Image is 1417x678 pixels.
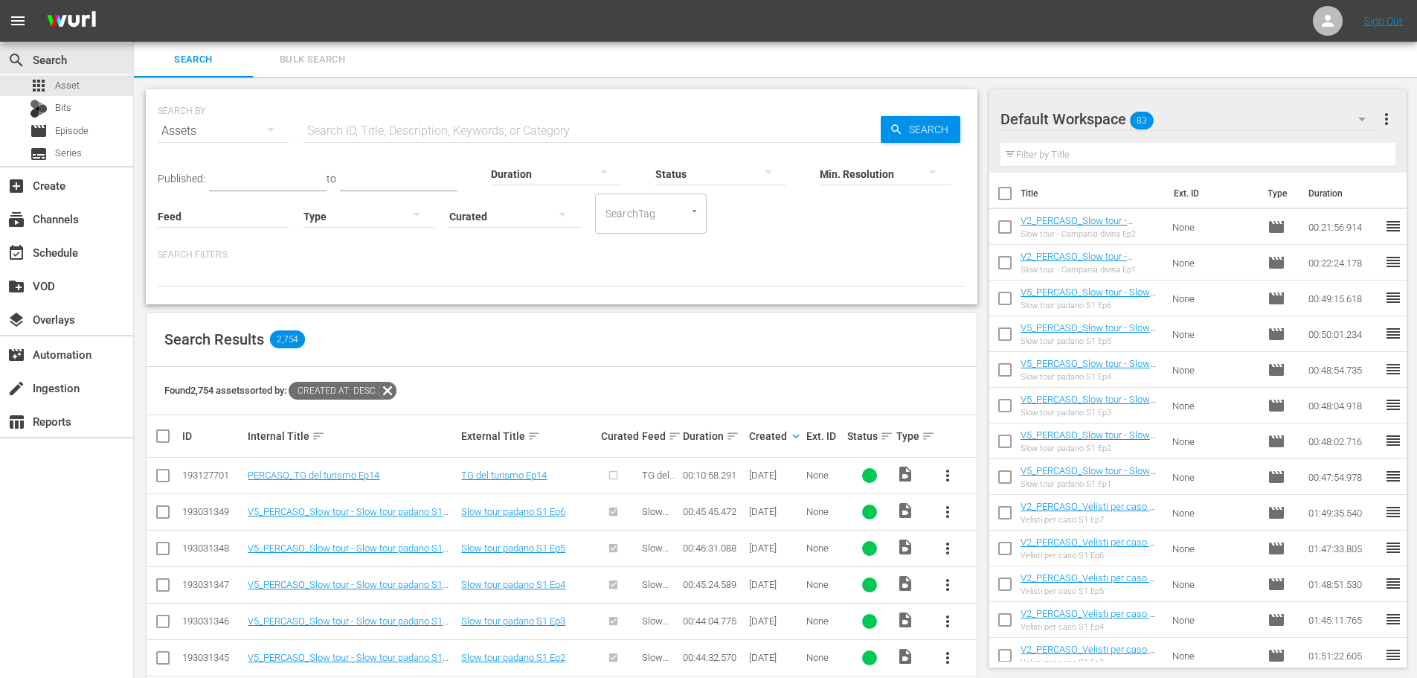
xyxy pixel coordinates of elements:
[461,615,565,627] a: Slow tour padano S1 Ep3
[248,652,449,674] a: V5_PERCASO_Slow tour - Slow tour padano S1 Ep2
[1021,608,1160,630] a: V2_PERCASO_Velisti per caso S1 Ep4
[1021,515,1161,525] div: Velisti per caso S1 Ep7
[1267,575,1285,593] span: Episode
[30,100,48,118] div: Bits
[1021,173,1165,214] th: Title
[683,615,744,627] div: 00:44:04.775
[1302,316,1384,352] td: 00:50:01.234
[1378,101,1395,137] button: more_vert
[143,51,244,68] span: Search
[601,430,637,442] div: Curated
[1302,245,1384,281] td: 00:22:24.178
[248,506,449,528] a: V5_PERCASO_Slow tour - Slow tour padano S1 Ep6
[1302,352,1384,388] td: 00:48:54.735
[806,579,843,590] div: None
[262,51,363,68] span: Bulk Search
[1021,229,1161,239] div: Slow tour - Campania divina Ep2
[1384,610,1402,628] span: reorder
[683,543,744,554] div: 00:46:31.088
[749,543,802,554] div: [DATE]
[164,330,264,348] span: Search Results
[1267,361,1285,379] span: Episode
[749,470,802,481] div: [DATE]
[1021,408,1161,418] div: Slow tour padano S1 Ep3
[683,470,744,481] div: 00:10:58.291
[881,116,960,143] button: Search
[930,567,965,603] button: more_vert
[749,579,802,590] div: [DATE]
[726,429,739,443] span: sort
[1267,540,1285,557] span: Episode
[806,430,843,442] div: Ext. ID
[930,640,965,676] button: more_vert
[182,652,243,663] div: 193031345
[248,579,449,601] a: V5_PERCASO_Slow tour - Slow tour padano S1 Ep4
[939,540,957,557] span: more_vert
[1302,566,1384,602] td: 01:48:51.530
[1021,358,1156,380] a: V5_PERCASO_Slow tour - Slow tour padano S1 Ep4
[1000,98,1380,140] div: Default Workspace
[1166,316,1262,352] td: None
[1384,289,1402,307] span: reorder
[1021,336,1161,346] div: Slow tour padano S1 Ep5
[1267,290,1285,307] span: Episode
[930,604,965,639] button: more_vert
[248,543,449,565] a: V5_PERCASO_Slow tour - Slow tour padano S1 Ep5
[1166,602,1262,638] td: None
[158,249,965,261] p: Search Filters:
[1267,397,1285,415] span: Episode
[36,4,107,39] img: ans4CAIJ8jUAAAAAAAAAAAAAAAAAAAAAAAAgQb4GAAAAAAAAAAAAAAAAAAAAAAAAJMjXAAAAAAAAAAAAAAAAAAAAAAAAgAT5G...
[939,613,957,630] span: more_vert
[749,427,802,445] div: Created
[182,579,243,590] div: 193031347
[683,506,744,517] div: 00:45:45.472
[896,647,914,665] span: Video
[158,173,205,185] span: Published:
[1384,396,1402,414] span: reorder
[1302,459,1384,495] td: 00:47:54.978
[789,429,803,443] span: keyboard_arrow_down
[922,429,935,443] span: sort
[896,427,925,445] div: Type
[30,122,48,140] span: Episode
[749,652,802,663] div: [DATE]
[327,173,336,185] span: to
[903,116,960,143] span: Search
[1021,301,1161,310] div: Slow tour padano S1 Ep6
[1021,322,1156,345] a: V5_PERCASO_Slow tour - Slow tour padano S1 Ep5
[939,576,957,594] span: more_vert
[1165,173,1259,214] th: Ext. ID
[461,543,565,554] a: Slow tour padano S1 Ep5
[1259,173,1299,214] th: Type
[683,427,744,445] div: Duration
[806,652,843,663] div: None
[1384,575,1402,592] span: reorder
[164,385,396,396] span: Found 2,754 assets sorted by:
[1384,432,1402,450] span: reorder
[7,51,25,69] span: Search
[1384,217,1402,235] span: reorder
[182,543,243,554] div: 193031348
[1166,566,1262,602] td: None
[1267,254,1285,272] span: Episode
[939,649,957,667] span: more_vert
[289,382,379,400] span: Created At: desc
[939,467,957,484] span: more_vert
[806,470,843,481] div: None
[461,427,597,445] div: External Title
[806,543,843,554] div: None
[896,611,914,629] span: Video
[1302,495,1384,531] td: 01:49:35.540
[7,380,25,397] span: Ingestion
[1021,251,1133,273] a: V2_PERCASO_Slow tour - Campania divina Ep1
[939,503,957,521] span: more_vert
[1267,504,1285,522] span: Episode
[527,429,541,443] span: sort
[55,124,89,138] span: Episode
[683,652,744,663] div: 00:44:32.570
[642,579,673,613] span: Slow tour padano
[55,146,82,161] span: Series
[1166,388,1262,423] td: None
[1021,537,1160,559] a: V2_PERCASO_Velisti per caso S1 Ep6
[749,506,802,517] div: [DATE]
